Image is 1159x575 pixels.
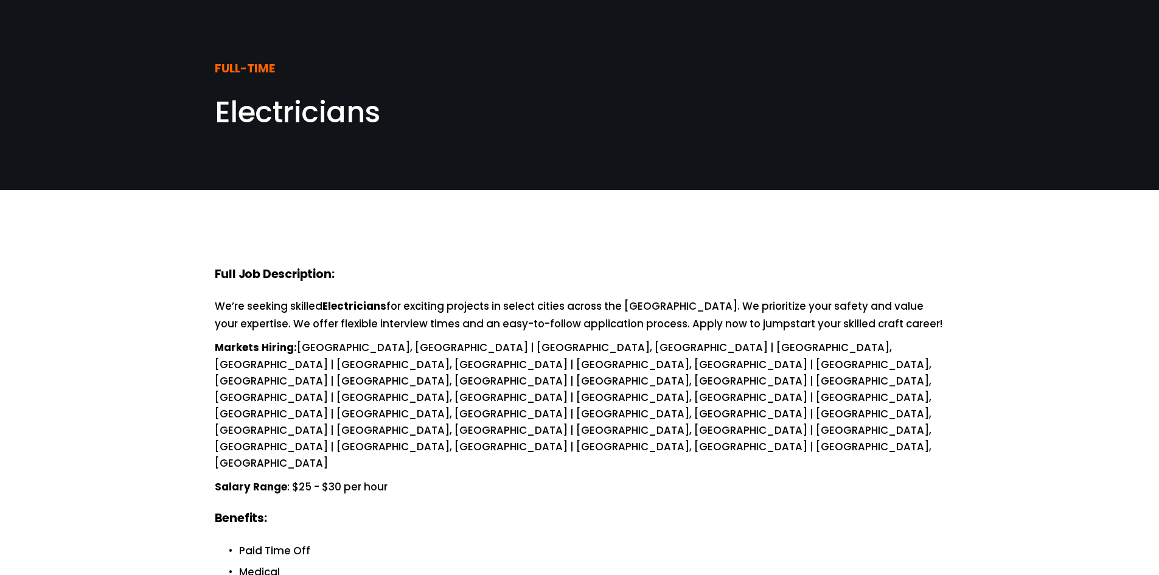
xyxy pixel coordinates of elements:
[215,479,945,497] p: : $25 - $30 per hour
[215,340,297,357] strong: Markets Hiring:
[215,298,945,332] p: We’re seeking skilled for exciting projects in select cities across the [GEOGRAPHIC_DATA]. We pri...
[215,265,335,285] strong: Full Job Description:
[215,340,945,472] p: [GEOGRAPHIC_DATA], [GEOGRAPHIC_DATA] | [GEOGRAPHIC_DATA], [GEOGRAPHIC_DATA] | [GEOGRAPHIC_DATA], ...
[215,509,267,529] strong: Benefits:
[322,298,386,316] strong: Electricians
[215,60,275,80] strong: FULL-TIME
[215,92,380,133] span: Electricians
[239,543,945,559] p: Paid Time Off
[215,479,287,497] strong: Salary Range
